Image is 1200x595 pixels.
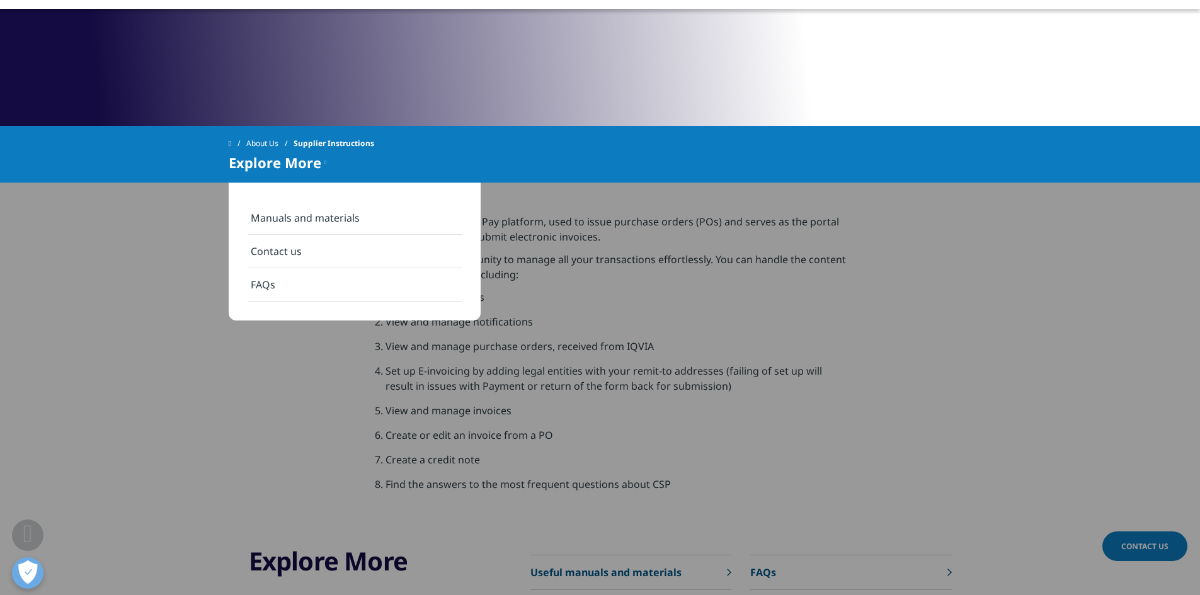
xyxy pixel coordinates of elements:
[750,555,951,590] a: FAQs
[530,555,731,590] a: Useful manuals and materials
[248,235,462,268] a: Contact us
[386,339,846,363] li: View and manage purchase orders, received from IQVIA
[249,545,459,577] h3: Explore More
[386,290,846,314] li: Onboarding process
[1102,531,1187,561] a: Contact Us
[386,452,846,477] li: Create a credit note
[1121,541,1169,552] span: Contact Us
[229,155,321,170] span: Explore More
[386,363,846,403] li: Set up E-invoicing by adding legal entities with your remit-to addresses (failing of set up will ...
[12,557,43,589] button: Open Preferences
[386,403,846,428] li: View and manage invoices
[530,565,682,580] p: Useful manuals and materials
[386,477,846,501] li: Find the answers to the most frequent questions about CSP
[294,132,374,155] span: Supplier Instructions
[354,252,846,290] p: CSP offers you the opportunity to manage all your transactions effortlessly. You can handle the c...
[248,268,462,302] a: FAQs
[354,214,846,252] p: Coupa is IQVIA’s Source to Pay platform, used to issue purchase orders (POs) and serves as the po...
[248,201,462,235] a: Manuals and materials
[386,314,846,339] li: View and manage notifications
[246,132,294,155] a: About Us
[750,565,776,580] p: FAQs
[386,428,846,452] li: Create or edit an invoice from a PO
